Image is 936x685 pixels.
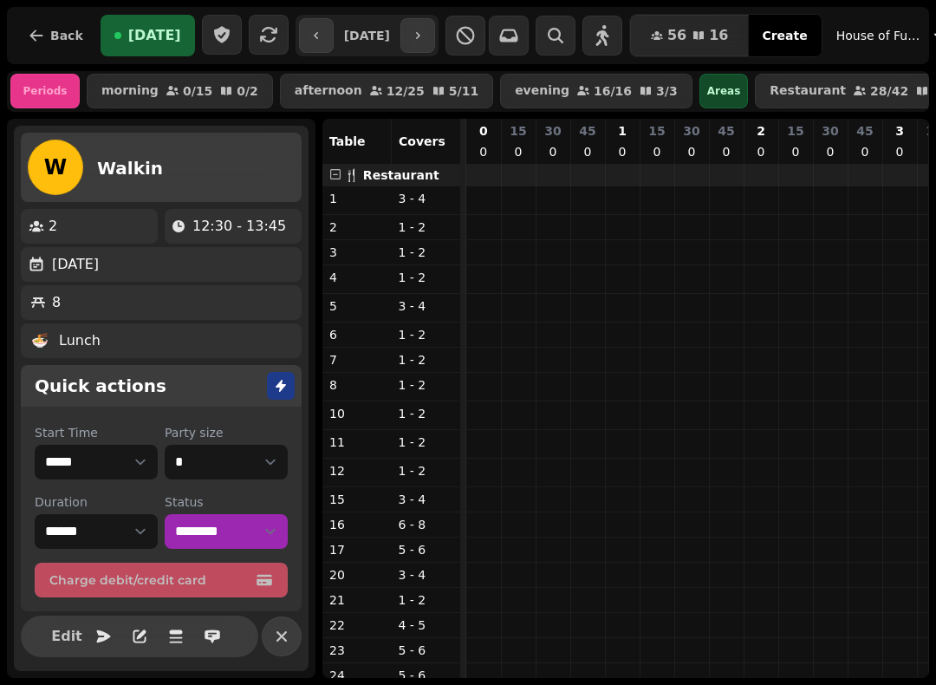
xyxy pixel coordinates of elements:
p: 20 [329,566,385,584]
p: 3 - 4 [399,190,454,207]
span: Table [329,134,366,148]
button: Edit [49,619,84,654]
span: 16 [709,29,728,42]
p: 0 [893,143,907,160]
label: Party size [165,424,288,441]
h2: Walkin [97,156,163,180]
p: 0 [511,143,525,160]
p: 0 [581,143,595,160]
p: 0 / 15 [183,85,212,97]
p: 1 - 2 [399,244,454,261]
p: 8 [329,376,385,394]
p: 12:30 - 13:45 [192,216,286,237]
span: [DATE] [128,29,181,42]
p: 0 [546,143,560,160]
p: 45 [579,122,595,140]
p: afternoon [295,84,362,98]
p: 5 - 6 [399,667,454,684]
p: 0 [650,143,664,160]
p: 5 - 6 [399,541,454,558]
p: 10 [329,405,385,422]
p: 1 - 2 [399,326,454,343]
p: 0 [615,143,629,160]
button: afternoon12/255/11 [280,74,493,108]
p: 0 [719,143,733,160]
span: 🍴 Restaurant [344,168,439,182]
p: 0 [789,143,803,160]
p: 5 / 11 [449,85,478,97]
p: 1 - 2 [399,405,454,422]
label: Duration [35,493,158,511]
p: 4 [329,269,385,286]
span: Create [762,29,807,42]
p: 0 [823,143,837,160]
p: 1 - 2 [399,462,454,479]
p: 2 [757,122,765,140]
p: Restaurant [770,84,846,98]
p: 3 [895,122,904,140]
button: morning0/150/2 [87,74,273,108]
p: 22 [329,616,385,634]
p: 30 [544,122,561,140]
p: 6 [329,326,385,343]
p: 11 [329,434,385,451]
p: 8 [52,292,61,313]
div: Periods [10,74,80,108]
p: 1 [329,190,385,207]
label: Start Time [35,424,158,441]
p: 15 [648,122,665,140]
p: 30 [683,122,699,140]
p: 3 - 4 [399,491,454,508]
h2: Quick actions [35,374,166,398]
p: 0 [754,143,768,160]
p: 5 [329,297,385,315]
p: 17 [329,541,385,558]
p: Lunch [59,330,101,351]
p: 6 - 8 [399,516,454,533]
p: 4 - 5 [399,616,454,634]
p: 24 [329,667,385,684]
p: 15 [329,491,385,508]
p: evening [515,84,569,98]
p: 5 - 6 [399,642,454,659]
p: 1 [618,122,627,140]
p: 1 - 2 [399,591,454,609]
span: Charge debit/credit card [49,574,252,586]
span: House of Fu Manchester [836,27,923,44]
button: Back [14,15,97,56]
p: 0 [858,143,872,160]
button: Charge debit/credit card [35,563,288,597]
p: 1 - 2 [399,434,454,451]
span: Back [50,29,83,42]
p: [DATE] [52,254,99,275]
p: 7 [329,351,385,369]
span: Edit [56,630,77,643]
p: 2 [329,219,385,236]
p: 1 - 2 [399,269,454,286]
button: evening16/163/3 [500,74,692,108]
p: 45 [856,122,873,140]
span: 56 [667,29,686,42]
p: 45 [718,122,734,140]
p: 0 [479,122,488,140]
span: W [44,157,67,178]
p: morning [101,84,159,98]
div: Areas [699,74,749,108]
label: Status [165,493,288,511]
p: 1 - 2 [399,351,454,369]
p: 15 [787,122,803,140]
p: 16 [329,516,385,533]
p: 28 / 42 [870,85,908,97]
p: 🍜 [31,330,49,351]
button: Create [748,15,821,56]
p: 15 [510,122,526,140]
p: 2 [49,216,57,237]
p: 12 [329,462,385,479]
p: 0 [477,143,491,160]
p: 3 [329,244,385,261]
p: 3 / 3 [656,85,678,97]
button: [DATE] [101,15,195,56]
p: 21 [329,591,385,609]
p: 12 / 25 [387,85,425,97]
button: 5616 [630,15,750,56]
